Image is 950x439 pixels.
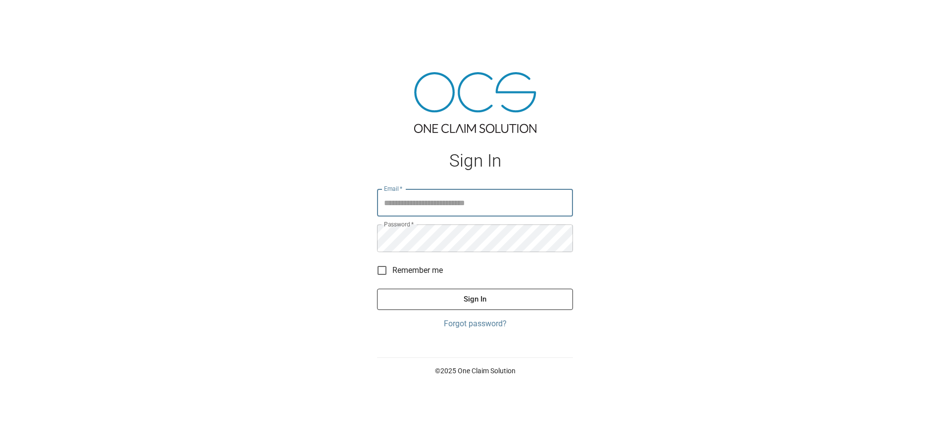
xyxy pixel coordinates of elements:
h1: Sign In [377,151,573,171]
span: Remember me [392,264,443,276]
img: ocs-logo-tra.png [414,72,536,133]
label: Password [384,220,414,228]
label: Email [384,184,403,193]
p: © 2025 One Claim Solution [377,366,573,376]
img: ocs-logo-white-transparent.png [12,6,51,26]
a: Forgot password? [377,318,573,330]
button: Sign In [377,289,573,309]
